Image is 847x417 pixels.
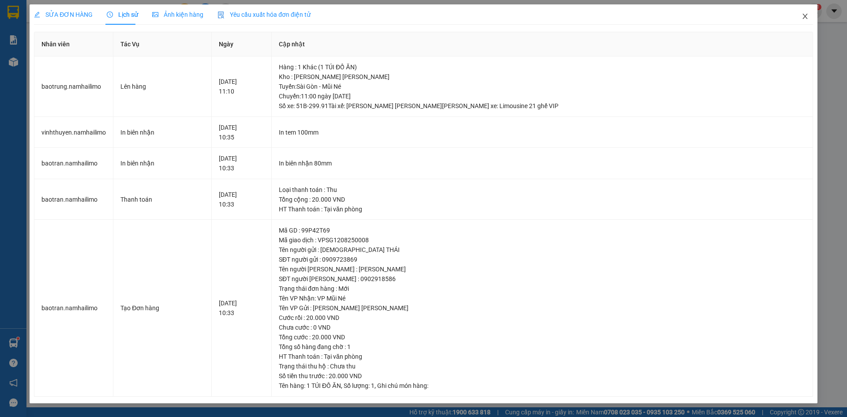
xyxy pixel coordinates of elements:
[793,4,817,29] button: Close
[307,382,341,389] span: 1 TÚI ĐỒ ĂN
[272,32,813,56] th: Cập nhật
[279,332,806,342] div: Tổng cước : 20.000 VND
[219,154,264,173] div: [DATE] 10:33
[34,11,93,18] span: SỬA ĐƠN HÀNG
[120,128,204,137] div: In biên nhận
[34,32,113,56] th: Nhân viên
[279,128,806,137] div: In tem 100mm
[120,158,204,168] div: In biên nhận
[152,11,158,18] span: picture
[107,11,138,18] span: Lịch sử
[279,361,806,371] div: Trạng thái thu hộ : Chưa thu
[279,371,806,381] div: Số tiền thu trước : 20.000 VND
[279,185,806,195] div: Loại thanh toán : Thu
[279,303,806,313] div: Tên VP Gửi : [PERSON_NAME] [PERSON_NAME]
[279,72,806,82] div: Kho : [PERSON_NAME] [PERSON_NAME]
[279,82,806,111] div: Tuyến : Sài Gòn - Mũi Né Chuyến: 11:00 ngày [DATE] Số xe: 51B-299.91 Tài xế: [PERSON_NAME] [PERSO...
[279,158,806,168] div: In biên nhận 80mm
[34,220,113,397] td: baotran.namhailimo
[279,313,806,323] div: Cước rồi : 20.000 VND
[279,225,806,235] div: Mã GD : 99P42T69
[34,148,113,179] td: baotran.namhailimo
[219,298,264,318] div: [DATE] 10:33
[279,293,806,303] div: Tên VP Nhận: VP Mũi Né
[34,117,113,148] td: vinhthuyen.namhailimo
[279,381,806,391] div: Tên hàng: , Số lượng: , Ghi chú món hàng:
[113,32,212,56] th: Tác Vụ
[279,235,806,245] div: Mã giao dịch : VPSG1208250008
[217,11,311,18] span: Yêu cầu xuất hóa đơn điện tử
[279,323,806,332] div: Chưa cước : 0 VND
[279,62,806,72] div: Hàng : 1 Khác (1 TÚI ĐỒ ĂN)
[219,77,264,96] div: [DATE] 11:10
[107,11,113,18] span: clock-circle
[279,274,806,284] div: SĐT người [PERSON_NAME] : 0902918586
[152,11,203,18] span: Ảnh kiện hàng
[279,284,806,293] div: Trạng thái đơn hàng : Mới
[120,82,204,91] div: Lên hàng
[217,11,225,19] img: icon
[279,342,806,352] div: Tổng số hàng đang chờ : 1
[120,303,204,313] div: Tạo Đơn hàng
[34,11,40,18] span: edit
[219,123,264,142] div: [DATE] 10:35
[279,245,806,255] div: Tên người gửi : [DEMOGRAPHIC_DATA] THÁI
[34,56,113,117] td: baotrung.namhailimo
[219,190,264,209] div: [DATE] 10:33
[34,179,113,220] td: baotran.namhailimo
[279,264,806,274] div: Tên người [PERSON_NAME] : [PERSON_NAME]
[120,195,204,204] div: Thanh toán
[279,195,806,204] div: Tổng cộng : 20.000 VND
[279,352,806,361] div: HT Thanh toán : Tại văn phòng
[279,255,806,264] div: SĐT người gửi : 0909723869
[212,32,272,56] th: Ngày
[371,382,375,389] span: 1
[279,204,806,214] div: HT Thanh toán : Tại văn phòng
[802,13,809,20] span: close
